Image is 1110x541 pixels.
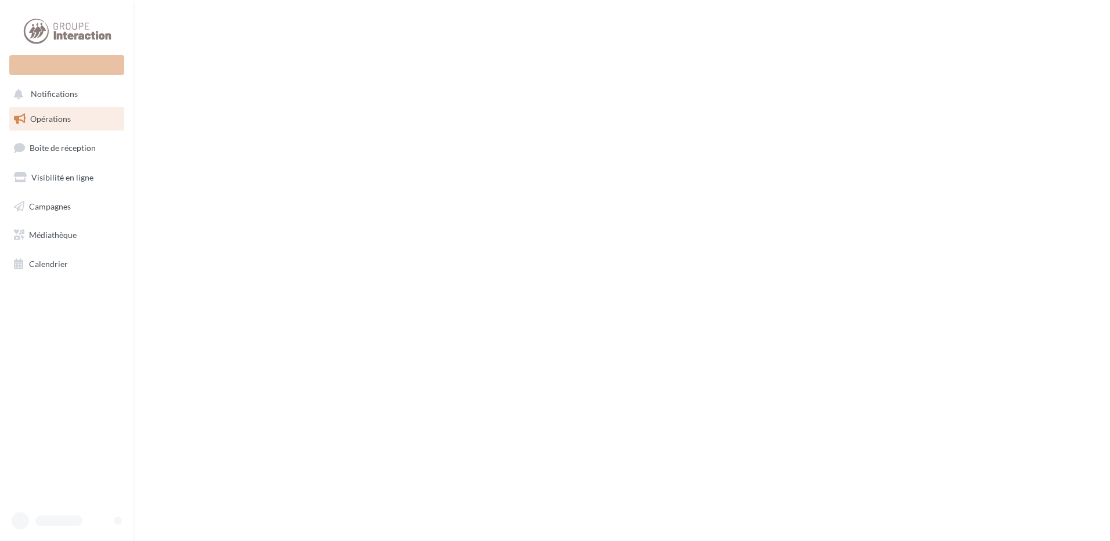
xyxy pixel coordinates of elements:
[29,230,77,240] span: Médiathèque
[7,107,127,131] a: Opérations
[7,194,127,219] a: Campagnes
[9,55,124,75] div: Nouvelle campagne
[29,201,71,211] span: Campagnes
[7,223,127,247] a: Médiathèque
[31,172,93,182] span: Visibilité en ligne
[30,143,96,153] span: Boîte de réception
[7,135,127,160] a: Boîte de réception
[7,252,127,276] a: Calendrier
[29,259,68,269] span: Calendrier
[7,165,127,190] a: Visibilité en ligne
[31,89,78,99] span: Notifications
[30,114,71,124] span: Opérations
